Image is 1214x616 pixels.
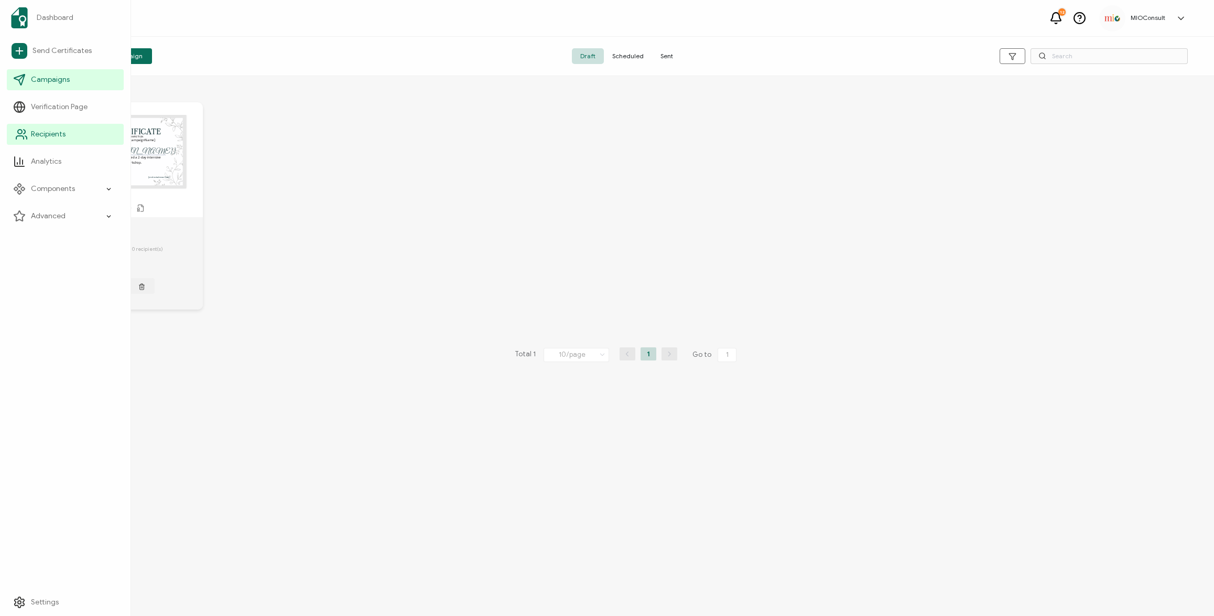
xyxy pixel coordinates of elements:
[31,129,66,140] span: Recipients
[641,347,656,360] li: 1
[1162,566,1214,616] iframe: Chat Widget
[7,39,124,63] a: Send Certificates
[79,240,203,258] div: Created on [DATE] with 0 recipient(s)
[1131,14,1165,22] h5: MIOConsult
[31,102,88,112] span: Verification Page
[31,184,75,194] span: Components
[11,7,28,28] img: sertifier-logomark-colored.svg
[37,13,73,23] span: Dashboard
[515,347,536,362] span: Total 1
[31,597,59,608] span: Settings
[604,48,652,64] span: Scheduled
[1031,48,1188,64] input: Search
[7,69,124,90] a: Campaigns
[7,3,124,33] a: Dashboard
[31,211,66,221] span: Advanced
[1104,14,1120,22] img: 4ac82286-227b-4160-bb82-0ea2bd6d2693.png
[652,48,681,64] span: Sent
[31,156,61,167] span: Analytics
[7,124,124,145] a: Recipients
[572,48,604,64] span: Draft
[1058,8,1066,16] div: 12
[7,151,124,172] a: Analytics
[692,347,739,362] span: Go to
[32,46,92,56] span: Send Certificates
[544,348,609,362] input: Select
[31,75,70,85] span: Campaigns
[7,592,124,613] a: Settings
[7,97,124,118] a: Verification Page
[79,228,203,240] div: Credential 2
